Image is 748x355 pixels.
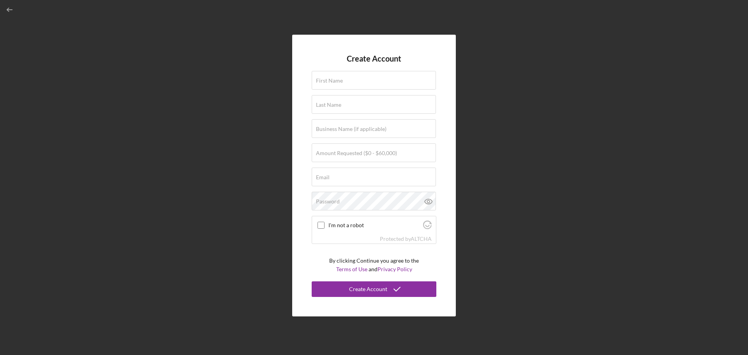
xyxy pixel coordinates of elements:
[316,150,397,156] label: Amount Requested ($0 - $60,000)
[423,224,432,230] a: Visit Altcha.org
[347,54,401,63] h4: Create Account
[316,102,341,108] label: Last Name
[316,174,330,180] label: Email
[316,78,343,84] label: First Name
[411,235,432,242] a: Visit Altcha.org
[378,266,412,272] a: Privacy Policy
[336,266,367,272] a: Terms of Use
[316,198,340,205] label: Password
[380,236,432,242] div: Protected by
[329,256,419,274] p: By clicking Continue you agree to the and
[316,126,386,132] label: Business Name (if applicable)
[312,281,436,297] button: Create Account
[328,222,421,228] label: I'm not a robot
[349,281,387,297] div: Create Account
